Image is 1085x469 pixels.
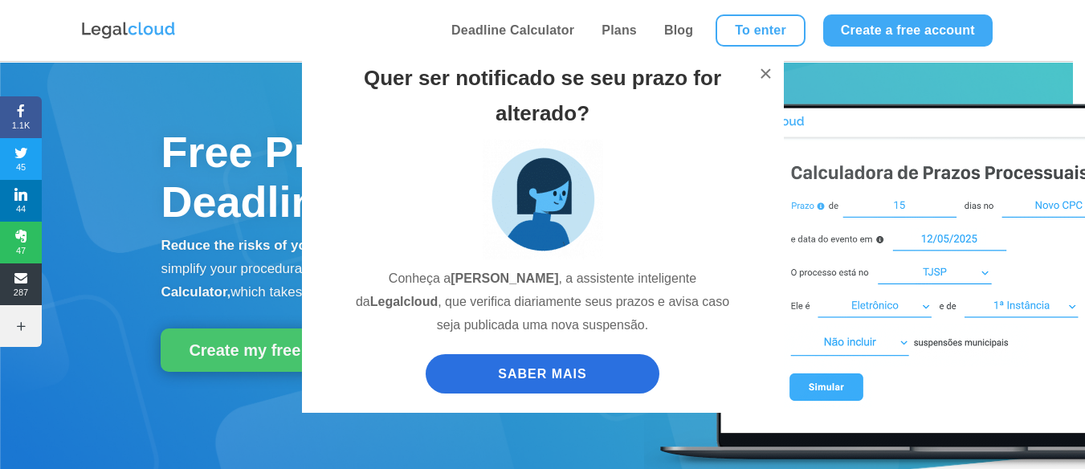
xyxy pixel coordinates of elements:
[16,162,26,172] font: 45
[14,288,28,297] font: 287
[12,120,31,130] font: 1.1K
[483,139,603,259] img: claudia_assistente
[346,60,740,139] h2: Quer ser notificado se seu prazo for alterado?
[370,295,438,308] strong: Legalcloud
[451,271,558,285] strong: [PERSON_NAME]
[346,267,740,349] p: Conheça a , a assistente inteligente da , que verifica diariamente seus prazos e avisa caso seja ...
[426,354,659,394] a: SABER MAIS
[16,246,26,255] font: 47
[748,56,784,92] button: ×
[16,204,26,214] font: 44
